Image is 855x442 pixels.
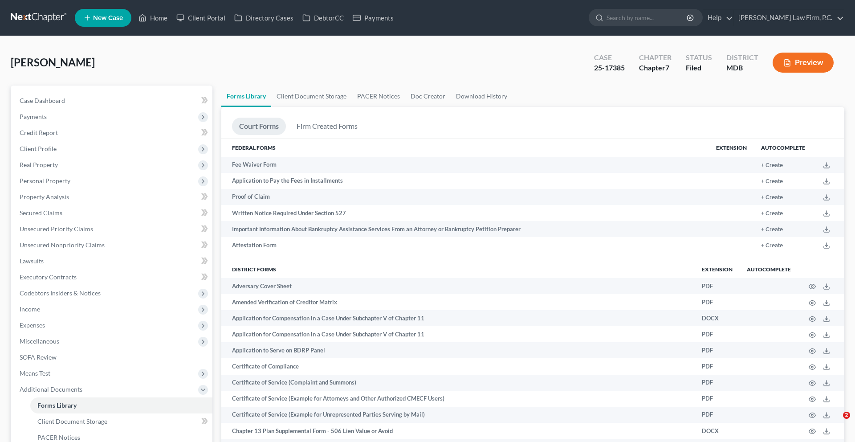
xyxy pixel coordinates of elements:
a: SOFA Review [12,349,212,365]
a: Payments [348,10,398,26]
td: Written Notice Required Under Section 527 [221,205,709,221]
span: Lawsuits [20,257,44,265]
div: District [726,53,758,63]
div: 25-17385 [594,63,625,73]
span: New Case [93,15,123,21]
a: Download History [451,86,513,107]
button: + Create [761,163,783,168]
span: Credit Report [20,129,58,136]
th: Autocomplete [754,139,812,157]
span: Codebtors Insiders & Notices [20,289,101,297]
button: + Create [761,179,783,184]
span: PACER Notices [37,434,80,441]
a: Court Forms [232,118,286,135]
span: Miscellaneous [20,337,59,345]
th: District forms [221,260,695,278]
a: Property Analysis [12,189,212,205]
span: Unsecured Priority Claims [20,225,93,233]
a: Forms Library [30,397,212,413]
td: DOCX [695,423,740,439]
span: Means Test [20,369,50,377]
td: Application for Compensation in a Case Under Subchapter V of Chapter 11 [221,310,695,326]
td: PDF [695,326,740,342]
span: Client Document Storage [37,417,107,425]
td: Application to Pay the Fees in Installments [221,173,709,189]
button: Preview [773,53,834,73]
td: Important Information About Bankruptcy Assistance Services From an Attorney or Bankruptcy Petitio... [221,221,709,237]
span: Expenses [20,321,45,329]
button: + Create [761,211,783,217]
span: Payments [20,113,47,120]
td: Adversary Cover Sheet [221,278,695,294]
button: + Create [761,227,783,233]
a: Doc Creator [405,86,451,107]
th: Federal Forms [221,139,709,157]
td: Certificate of Service (Example for Unrepresented Parties Serving by Mail) [221,407,695,423]
a: Client Portal [172,10,230,26]
th: Autocomplete [740,260,798,278]
span: Income [20,305,40,313]
span: Real Property [20,161,58,168]
span: Property Analysis [20,193,69,201]
td: PDF [695,407,740,423]
a: Case Dashboard [12,93,212,109]
td: Application to Serve on BDRP Panel [221,342,695,358]
iframe: Intercom live chat [825,412,846,433]
td: DOCX [695,310,740,326]
a: Help [703,10,733,26]
input: Search by name... [607,9,688,26]
td: Attestation Form [221,237,709,253]
a: Lawsuits [12,253,212,269]
span: Case Dashboard [20,97,65,104]
td: Proof of Claim [221,189,709,205]
div: Chapter [639,53,672,63]
a: PACER Notices [352,86,405,107]
td: PDF [695,294,740,310]
a: Client Document Storage [271,86,352,107]
span: Personal Property [20,177,70,184]
div: Chapter [639,63,672,73]
a: [PERSON_NAME] Law Firm, P.C. [734,10,844,26]
span: 7 [665,63,669,72]
td: PDF [695,375,740,391]
td: PDF [695,342,740,358]
th: Extension [709,139,754,157]
a: Unsecured Nonpriority Claims [12,237,212,253]
td: Certificate of Service (Complaint and Summons) [221,375,695,391]
a: Forms Library [221,86,271,107]
span: Forms Library [37,401,77,409]
td: Certificate of Service (Example for Attorneys and Other Authorized CMECF Users) [221,391,695,407]
button: + Create [761,243,783,249]
span: [PERSON_NAME] [11,56,95,69]
a: Unsecured Priority Claims [12,221,212,237]
div: Filed [686,63,712,73]
button: + Create [761,195,783,201]
div: Case [594,53,625,63]
span: SOFA Review [20,353,57,361]
td: Amended Verification of Creditor Matrix [221,294,695,310]
td: PDF [695,358,740,374]
td: Chapter 13 Plan Supplemental Form - 506 Lien Value or Avoid [221,423,695,439]
span: Executory Contracts [20,273,77,281]
a: Secured Claims [12,205,212,221]
div: MDB [726,63,758,73]
a: Home [134,10,172,26]
td: PDF [695,278,740,294]
a: Executory Contracts [12,269,212,285]
td: PDF [695,391,740,407]
td: Certificate of Compliance [221,358,695,374]
span: Additional Documents [20,385,82,393]
a: Credit Report [12,125,212,141]
a: DebtorCC [298,10,348,26]
span: Secured Claims [20,209,62,217]
span: Unsecured Nonpriority Claims [20,241,105,249]
a: Client Document Storage [30,413,212,430]
td: Application for Compensation in a Case Under Subchapter V of Chapter 11 [221,326,695,342]
th: Extension [695,260,740,278]
span: 2 [843,412,850,419]
span: Client Profile [20,145,57,152]
a: Directory Cases [230,10,298,26]
div: Status [686,53,712,63]
td: Fee Waiver Form [221,157,709,173]
a: Firm Created Forms [289,118,365,135]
